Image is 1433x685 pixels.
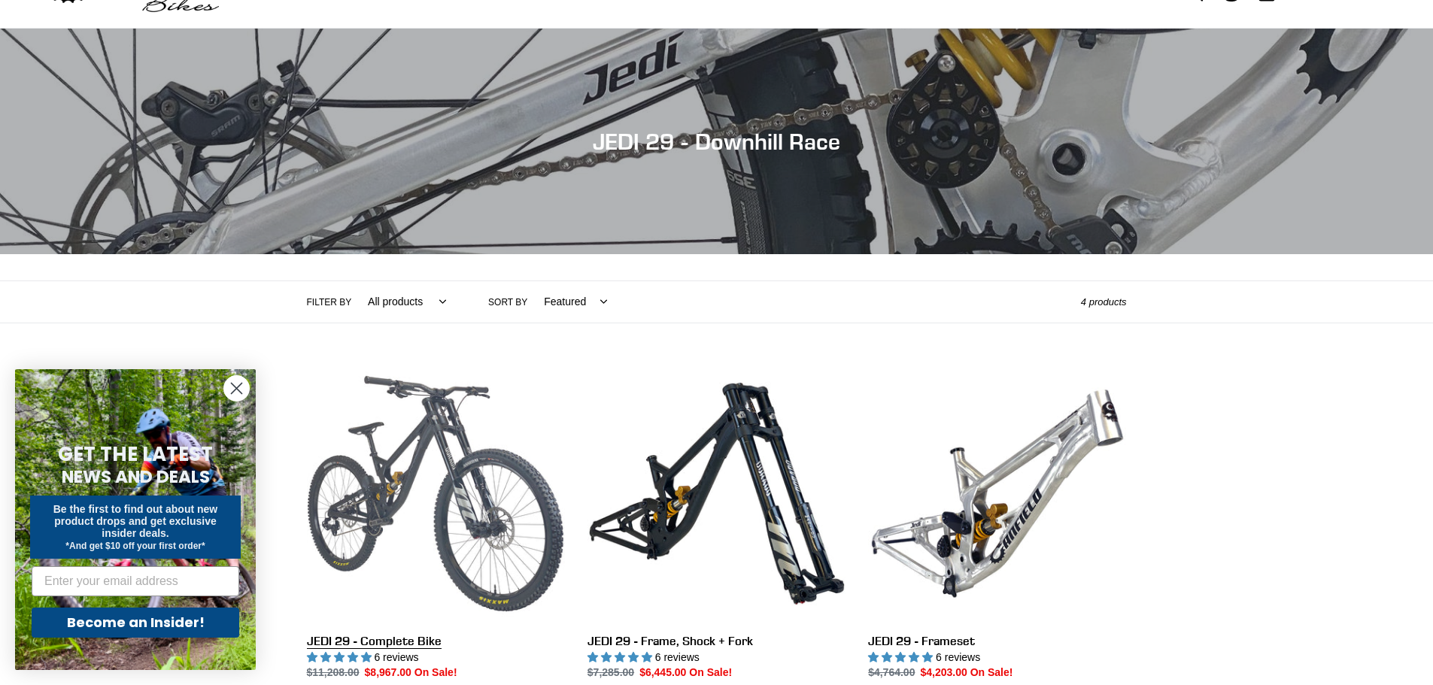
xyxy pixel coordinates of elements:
button: Become an Insider! [32,608,239,638]
input: Enter your email address [32,566,239,596]
label: Filter by [307,296,352,309]
button: Close dialog [223,375,250,402]
span: JEDI 29 - Downhill Race [593,128,840,155]
span: NEWS AND DEALS [62,465,210,489]
span: Be the first to find out about new product drops and get exclusive insider deals. [53,503,218,539]
span: 4 products [1081,296,1127,308]
span: GET THE LATEST [58,441,213,468]
label: Sort by [488,296,527,309]
span: *And get $10 off your first order* [65,541,205,551]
